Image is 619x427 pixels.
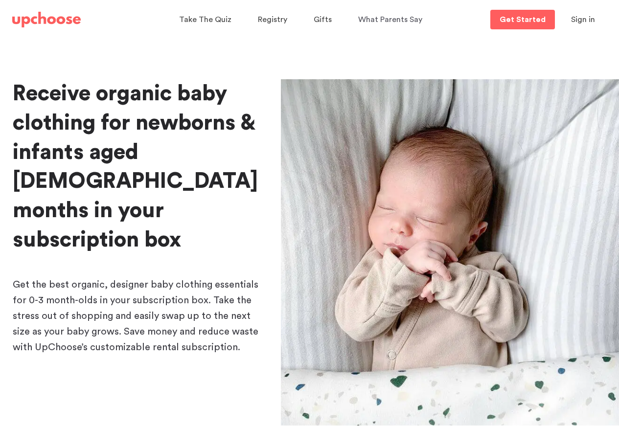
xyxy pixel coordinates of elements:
[358,10,425,29] a: What Parents Say
[258,10,290,29] a: Registry
[179,16,231,23] span: Take The Quiz
[358,16,422,23] span: What Parents Say
[571,16,595,23] span: Sign in
[258,16,287,23] span: Registry
[12,12,81,27] img: UpChoose
[13,79,265,255] h1: Receive organic baby clothing for newborns & infants aged [DEMOGRAPHIC_DATA] months in your subsc...
[490,10,555,29] a: Get Started
[559,10,607,29] button: Sign in
[500,16,546,23] p: Get Started
[13,280,258,352] span: Get the best organic, designer baby clothing essentials for 0-3 month-olds in your subscription b...
[12,10,81,30] a: UpChoose
[179,10,234,29] a: Take The Quiz
[314,10,335,29] a: Gifts
[314,16,332,23] span: Gifts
